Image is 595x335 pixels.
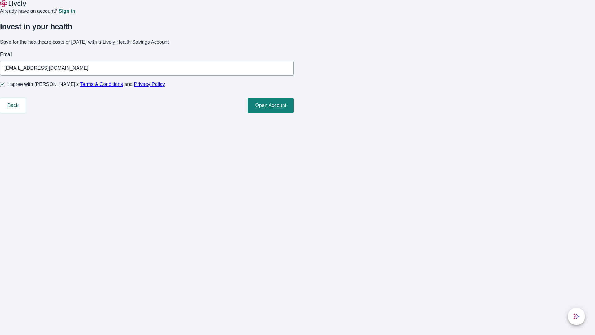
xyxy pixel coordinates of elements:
svg: Lively AI Assistant [573,313,580,319]
a: Privacy Policy [134,82,165,87]
a: Sign in [59,9,75,14]
span: I agree with [PERSON_NAME]’s and [7,81,165,88]
a: Terms & Conditions [80,82,123,87]
button: Open Account [248,98,294,113]
button: chat [568,308,585,325]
